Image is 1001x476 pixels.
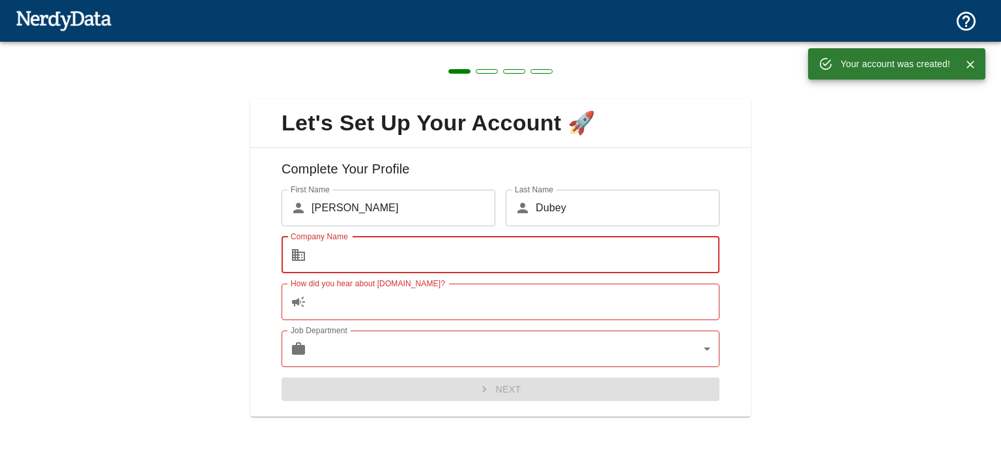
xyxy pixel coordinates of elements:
[291,278,445,289] label: How did you hear about [DOMAIN_NAME]?
[841,52,950,76] div: Your account was created!
[261,158,740,190] h6: Complete Your Profile
[16,7,111,33] img: NerdyData.com
[261,110,740,137] span: Let's Set Up Your Account 🚀
[291,231,348,242] label: Company Name
[961,55,980,74] button: Close
[291,184,330,195] label: First Name
[515,184,553,195] label: Last Name
[291,325,347,336] label: Job Department
[947,2,985,40] button: Support and Documentation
